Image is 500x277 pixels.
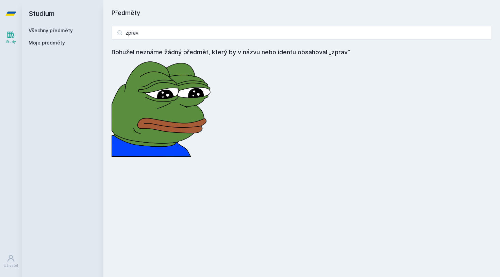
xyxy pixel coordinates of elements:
a: Uživatel [1,251,20,272]
div: Uživatel [4,263,18,268]
span: Moje předměty [29,39,65,46]
img: error_picture.png [112,57,214,157]
a: Všechny předměty [29,27,73,33]
h1: Předměty [112,8,492,18]
a: Study [1,27,20,48]
h4: Bohužel neznáme žádný předmět, který by v názvu nebo identu obsahoval „zprav” [112,48,492,57]
input: Název nebo ident předmětu… [112,26,492,39]
div: Study [6,39,16,44]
